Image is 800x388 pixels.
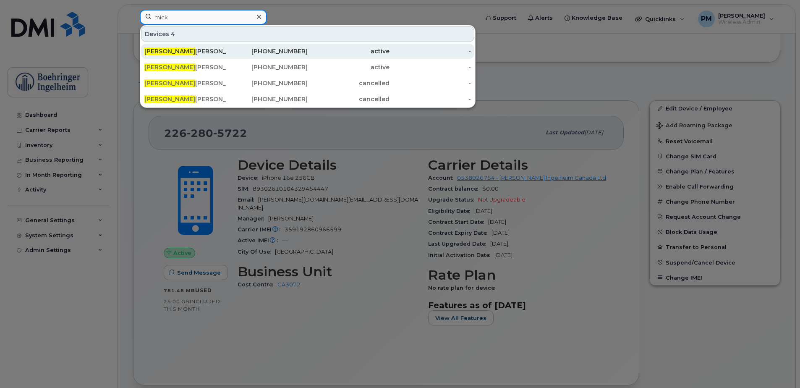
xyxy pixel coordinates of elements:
span: [PERSON_NAME] [144,95,195,103]
div: - [390,47,471,55]
div: [PHONE_NUMBER] [226,79,308,87]
div: [PERSON_NAME] [144,47,226,55]
div: - [390,95,471,103]
div: - [390,63,471,71]
div: [PHONE_NUMBER] [226,63,308,71]
a: [PERSON_NAME][PERSON_NAME][PHONE_NUMBER]cancelled- [141,92,474,107]
a: [PERSON_NAME][PERSON_NAME][PHONE_NUMBER]cancelled- [141,76,474,91]
span: 4 [171,30,175,38]
div: [PERSON_NAME] I Pad [144,63,226,71]
div: active [308,63,390,71]
div: [PERSON_NAME] [144,95,226,103]
input: Find something... [140,10,267,25]
div: [PERSON_NAME] [144,79,226,87]
span: [PERSON_NAME] [144,63,195,71]
span: [PERSON_NAME] [144,79,195,87]
a: [PERSON_NAME][PERSON_NAME] I Pad[PHONE_NUMBER]active- [141,60,474,75]
div: active [308,47,390,55]
div: cancelled [308,79,390,87]
span: [PERSON_NAME] [144,47,195,55]
div: [PHONE_NUMBER] [226,47,308,55]
div: cancelled [308,95,390,103]
div: - [390,79,471,87]
a: [PERSON_NAME][PERSON_NAME][PHONE_NUMBER]active- [141,44,474,59]
div: Devices [141,26,474,42]
div: [PHONE_NUMBER] [226,95,308,103]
